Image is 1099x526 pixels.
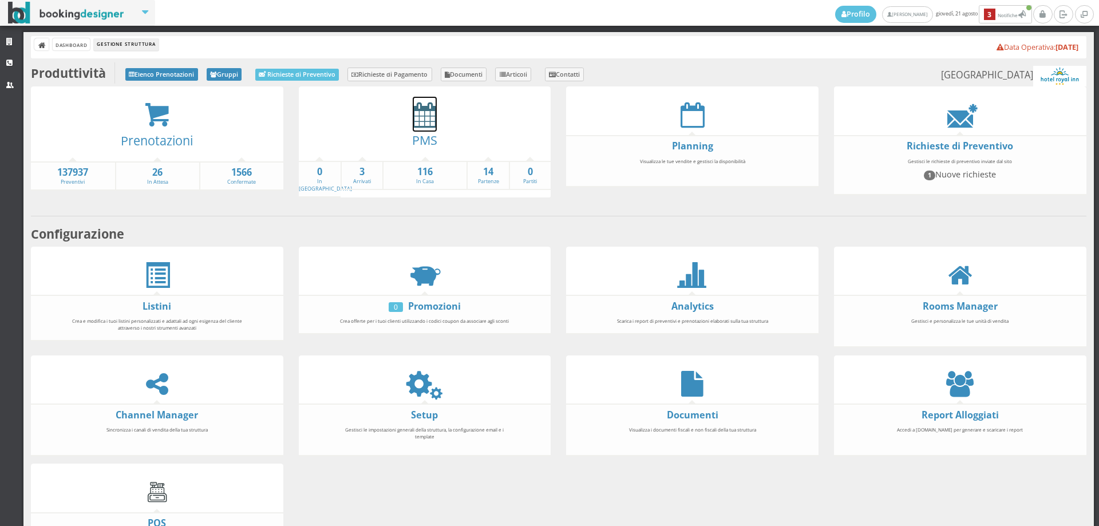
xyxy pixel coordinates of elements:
[255,69,339,81] a: Richieste di Preventivo
[510,165,551,185] a: 0Partiti
[116,166,199,186] a: 26In Attesa
[468,165,508,179] strong: 14
[984,9,995,21] b: 3
[342,165,382,185] a: 3Arrivati
[495,68,531,81] a: Articoli
[867,313,1053,343] div: Gestisci e personalizza le tue unità di vendita
[411,409,438,421] a: Setup
[412,132,437,148] a: PMS
[64,421,250,452] div: Sincronizza i canali di vendita della tua struttura
[545,68,584,81] a: Contatti
[200,166,283,186] a: 1566Confermate
[600,421,785,452] div: Visualizza i documenti fiscali e non fiscali della tua struttura
[31,226,124,242] b: Configurazione
[31,166,115,186] a: 137937Preventivi
[941,66,1086,86] small: [GEOGRAPHIC_DATA]
[997,42,1078,52] a: Data Operativa:[DATE]
[299,165,341,179] strong: 0
[200,166,283,179] strong: 1566
[672,140,713,152] a: Planning
[144,479,170,505] img: cash-register.gif
[116,166,199,179] strong: 26
[332,313,517,330] div: Crea offerte per i tuoi clienti utilizzando i codici coupon da associare agli sconti
[907,140,1013,152] a: Richieste di Preventivo
[384,165,467,185] a: 116In Casa
[979,5,1032,23] button: 3Notifiche
[924,171,935,180] span: 1
[922,409,999,421] a: Report Alloggiati
[441,68,487,81] a: Documenti
[867,153,1053,191] div: Gestisci le richieste di preventivo inviate dal sito
[1055,42,1078,52] b: [DATE]
[143,300,171,313] a: Listini
[64,313,250,336] div: Crea e modifica i tuoi listini personalizzati e adattali ad ogni esigenza del cliente attraverso ...
[332,421,517,452] div: Gestisci le impostazioni generali della struttura, la configurazione email e i template
[671,300,714,313] a: Analytics
[384,165,467,179] strong: 116
[408,300,461,313] a: Promozioni
[31,65,106,81] b: Produttività
[1033,66,1086,86] img: ea773b7e7d3611ed9c9d0608f5526cb6.png
[835,6,876,23] a: Profilo
[116,409,198,421] a: Channel Manager
[342,165,382,179] strong: 3
[600,153,785,183] div: Visualizza le tue vendite e gestisci la disponibilità
[299,165,352,192] a: 0In [GEOGRAPHIC_DATA]
[207,68,242,81] a: Gruppi
[53,38,90,50] a: Dashboard
[872,169,1047,180] h4: Nuove richieste
[468,165,508,185] a: 14Partenze
[510,165,551,179] strong: 0
[389,302,403,312] div: 0
[31,166,115,179] strong: 137937
[923,300,998,313] a: Rooms Manager
[867,421,1053,452] div: Accedi a [DOMAIN_NAME] per generare e scaricare i report
[667,409,718,421] a: Documenti
[125,68,198,81] a: Elenco Prenotazioni
[347,68,432,81] a: Richieste di Pagamento
[600,313,785,330] div: Scarica i report di preventivi e prenotazioni elaborati sulla tua struttura
[835,5,1033,23] span: giovedì, 21 agosto
[94,38,158,51] li: Gestione Struttura
[8,2,124,24] img: BookingDesigner.com
[882,6,933,23] a: [PERSON_NAME]
[121,132,193,149] a: Prenotazioni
